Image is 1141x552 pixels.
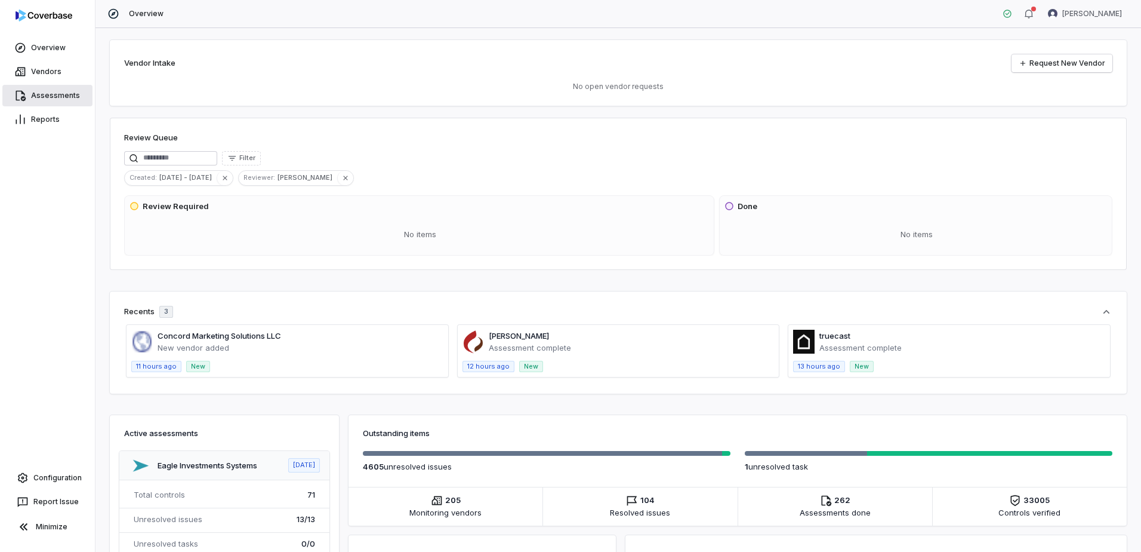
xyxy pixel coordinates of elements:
[1041,5,1129,23] button: Kourtney Shields avatar[PERSON_NAME]
[1062,9,1122,19] span: [PERSON_NAME]
[834,495,850,507] span: 262
[363,461,730,473] p: unresolved issue s
[124,306,173,318] div: Recents
[125,172,159,183] span: Created :
[239,172,277,183] span: Reviewer :
[363,462,384,471] span: 4605
[124,57,175,69] h2: Vendor Intake
[2,109,92,130] a: Reports
[724,219,1109,250] div: No items
[2,37,92,59] a: Overview
[819,331,850,341] a: truecast
[222,151,261,165] button: Filter
[5,515,90,539] button: Minimize
[640,495,655,507] span: 104
[124,82,1112,91] p: No open vendor requests
[2,85,92,106] a: Assessments
[129,9,164,19] span: Overview
[363,427,1112,439] h3: Outstanding items
[239,154,255,162] span: Filter
[445,495,461,507] span: 205
[143,201,209,213] h3: Review Required
[1023,495,1050,507] span: 33005
[124,306,1112,318] button: Recents3
[5,467,90,489] a: Configuration
[745,462,748,471] span: 1
[277,172,337,183] span: [PERSON_NAME]
[489,331,549,341] a: [PERSON_NAME]
[1012,54,1112,72] a: Request New Vendor
[159,172,217,183] span: [DATE] - [DATE]
[129,219,711,250] div: No items
[2,61,92,82] a: Vendors
[5,491,90,513] button: Report Issue
[164,307,168,316] span: 3
[124,427,325,439] h3: Active assessments
[158,331,281,341] a: Concord Marketing Solutions LLC
[800,507,871,519] span: Assessments done
[745,461,1112,473] p: unresolved task
[409,507,482,519] span: Monitoring vendors
[998,507,1060,519] span: Controls verified
[158,461,257,470] a: Eagle Investments Systems
[124,132,178,144] h1: Review Queue
[738,201,757,213] h3: Done
[610,507,670,519] span: Resolved issues
[16,10,72,22] img: logo-D7KZi-bG.svg
[1048,9,1057,19] img: Kourtney Shields avatar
